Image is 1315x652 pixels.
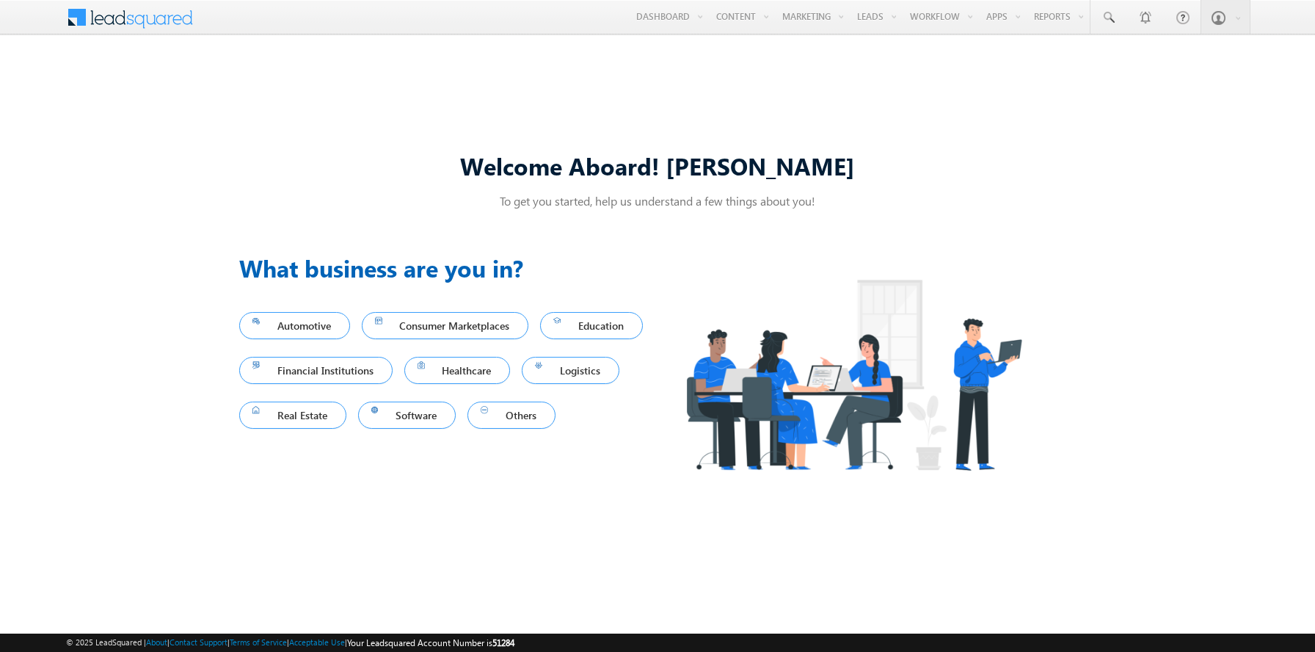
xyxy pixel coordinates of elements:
[230,637,287,647] a: Terms of Service
[239,150,1076,181] div: Welcome Aboard! [PERSON_NAME]
[535,361,606,380] span: Logistics
[481,405,542,425] span: Others
[492,637,514,648] span: 51284
[371,405,443,425] span: Software
[239,250,657,286] h3: What business are you in?
[239,193,1076,209] p: To get you started, help us understand a few things about you!
[66,636,514,650] span: © 2025 LeadSquared | | | | |
[289,637,345,647] a: Acceptable Use
[347,637,514,648] span: Your Leadsquared Account Number is
[553,316,630,336] span: Education
[375,316,516,336] span: Consumer Marketplaces
[170,637,227,647] a: Contact Support
[252,405,333,425] span: Real Estate
[657,250,1049,499] img: Industry.png
[146,637,167,647] a: About
[252,316,337,336] span: Automotive
[252,361,379,380] span: Financial Institutions
[418,361,498,380] span: Healthcare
